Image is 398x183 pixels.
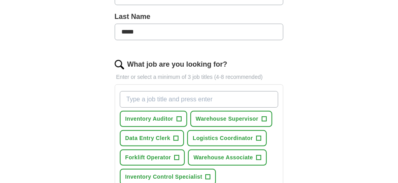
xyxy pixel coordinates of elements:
[193,153,253,162] span: Warehouse Associate
[193,134,253,142] span: Logistics Coordinator
[125,153,171,162] span: Forklift Operator
[120,130,184,146] button: Data Entry Clerk
[188,149,267,166] button: Warehouse Associate
[120,111,187,127] button: Inventory Auditor
[120,91,279,108] input: Type a job title and press enter
[196,115,259,123] span: Warehouse Supervisor
[125,134,171,142] span: Data Entry Clerk
[127,59,227,70] label: What job are you looking for?
[187,130,267,146] button: Logistics Coordinator
[120,149,185,166] button: Forklift Operator
[115,73,284,81] p: Enter or select a minimum of 3 job titles (4-8 recommended)
[125,173,203,181] span: Inventory Control Specialist
[125,115,173,123] span: Inventory Auditor
[115,11,284,22] label: Last Name
[190,111,272,127] button: Warehouse Supervisor
[115,60,124,69] img: search.png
